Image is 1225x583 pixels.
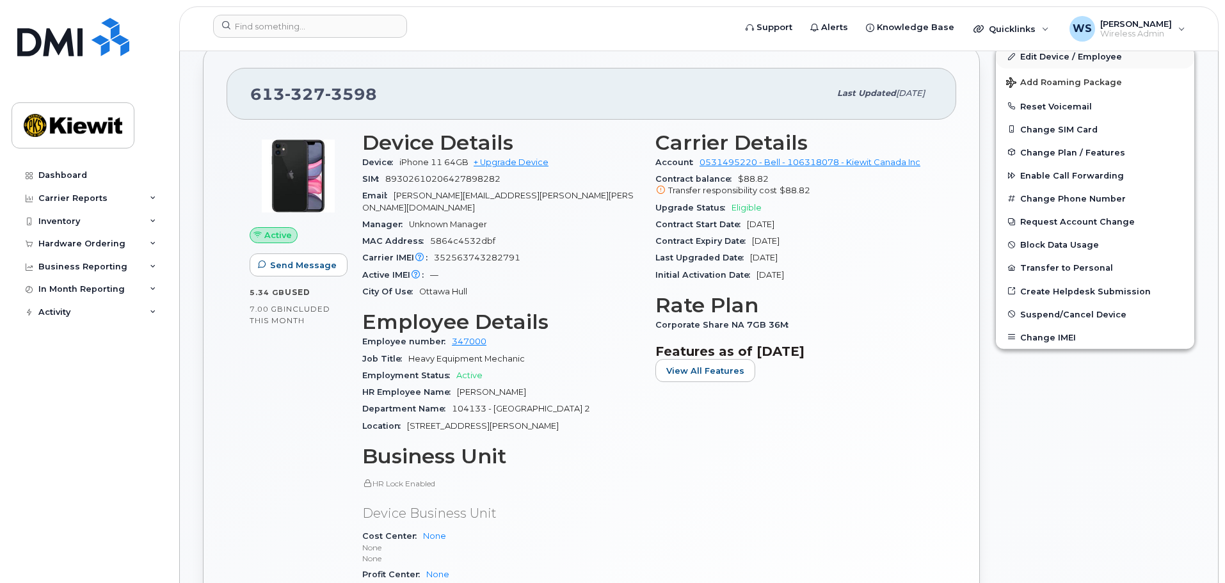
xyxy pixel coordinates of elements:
[700,157,920,167] a: 0531495220 - Bell - 106318078 - Kiewit Canada Inc
[996,256,1194,279] button: Transfer to Personal
[1061,16,1194,42] div: William Sansom
[250,304,330,325] span: included this month
[1073,21,1092,36] span: WS
[362,191,394,200] span: Email
[996,68,1194,95] button: Add Roaming Package
[1100,29,1172,39] span: Wireless Admin
[434,253,520,262] span: 352563743282791
[668,186,777,195] span: Transfer responsibility cost
[452,404,590,413] span: 104133 - [GEOGRAPHIC_DATA] 2
[666,365,744,377] span: View All Features
[362,157,399,167] span: Device
[423,531,446,541] a: None
[757,270,784,280] span: [DATE]
[408,354,525,363] span: Heavy Equipment Mechanic
[362,287,419,296] span: City Of Use
[474,157,548,167] a: + Upgrade Device
[456,371,483,380] span: Active
[250,288,285,297] span: 5.34 GB
[452,337,486,346] a: 347000
[801,15,857,40] a: Alerts
[837,88,896,98] span: Last updated
[737,15,801,40] a: Support
[996,303,1194,326] button: Suspend/Cancel Device
[996,187,1194,210] button: Change Phone Number
[655,203,732,212] span: Upgrade Status
[1169,527,1215,573] iframe: Messenger Launcher
[285,84,325,104] span: 327
[362,404,452,413] span: Department Name
[1020,147,1125,157] span: Change Plan / Features
[655,359,755,382] button: View All Features
[877,21,954,34] span: Knowledge Base
[996,141,1194,164] button: Change Plan / Features
[655,270,757,280] span: Initial Activation Date
[362,236,430,246] span: MAC Address
[270,259,337,271] span: Send Message
[362,354,408,363] span: Job Title
[250,84,377,104] span: 613
[430,236,495,246] span: 5864c4532dbf
[996,210,1194,233] button: Request Account Change
[996,280,1194,303] a: Create Helpdesk Submission
[655,157,700,167] span: Account
[385,174,500,184] span: 89302610206427898282
[362,270,430,280] span: Active IMEI
[362,542,640,553] p: None
[965,16,1058,42] div: Quicklinks
[747,220,774,229] span: [DATE]
[996,45,1194,68] a: Edit Device / Employee
[780,186,810,195] span: $88.82
[362,531,423,541] span: Cost Center
[996,164,1194,187] button: Enable Call Forwarding
[1020,171,1124,180] span: Enable Call Forwarding
[896,88,925,98] span: [DATE]
[1006,77,1122,90] span: Add Roaming Package
[732,203,762,212] span: Eligible
[821,21,848,34] span: Alerts
[399,157,468,167] span: iPhone 11 64GB
[213,15,407,38] input: Find something...
[362,553,640,564] p: None
[362,371,456,380] span: Employment Status
[362,253,434,262] span: Carrier IMEI
[655,220,747,229] span: Contract Start Date
[655,174,933,197] span: $88.82
[285,287,310,297] span: used
[362,478,640,489] p: HR Lock Enabled
[362,387,457,397] span: HR Employee Name
[996,326,1194,349] button: Change IMEI
[996,233,1194,256] button: Block Data Usage
[857,15,963,40] a: Knowledge Base
[655,131,933,154] h3: Carrier Details
[362,445,640,468] h3: Business Unit
[250,305,284,314] span: 7.00 GB
[362,174,385,184] span: SIM
[362,310,640,333] h3: Employee Details
[407,421,559,431] span: [STREET_ADDRESS][PERSON_NAME]
[260,138,337,214] img: iPhone_11.jpg
[655,320,795,330] span: Corporate Share NA 7GB 36M
[457,387,526,397] span: [PERSON_NAME]
[264,229,292,241] span: Active
[655,253,750,262] span: Last Upgraded Date
[655,294,933,317] h3: Rate Plan
[655,344,933,359] h3: Features as of [DATE]
[409,220,487,229] span: Unknown Manager
[752,236,780,246] span: [DATE]
[1100,19,1172,29] span: [PERSON_NAME]
[1020,309,1126,319] span: Suspend/Cancel Device
[655,236,752,246] span: Contract Expiry Date
[996,118,1194,141] button: Change SIM Card
[362,191,634,212] span: [PERSON_NAME][EMAIL_ADDRESS][PERSON_NAME][PERSON_NAME][DOMAIN_NAME]
[426,570,449,579] a: None
[362,570,426,579] span: Profit Center
[362,504,640,523] p: Device Business Unit
[419,287,467,296] span: Ottawa Hull
[362,337,452,346] span: Employee number
[655,174,738,184] span: Contract balance
[757,21,792,34] span: Support
[362,220,409,229] span: Manager
[996,95,1194,118] button: Reset Voicemail
[430,270,438,280] span: —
